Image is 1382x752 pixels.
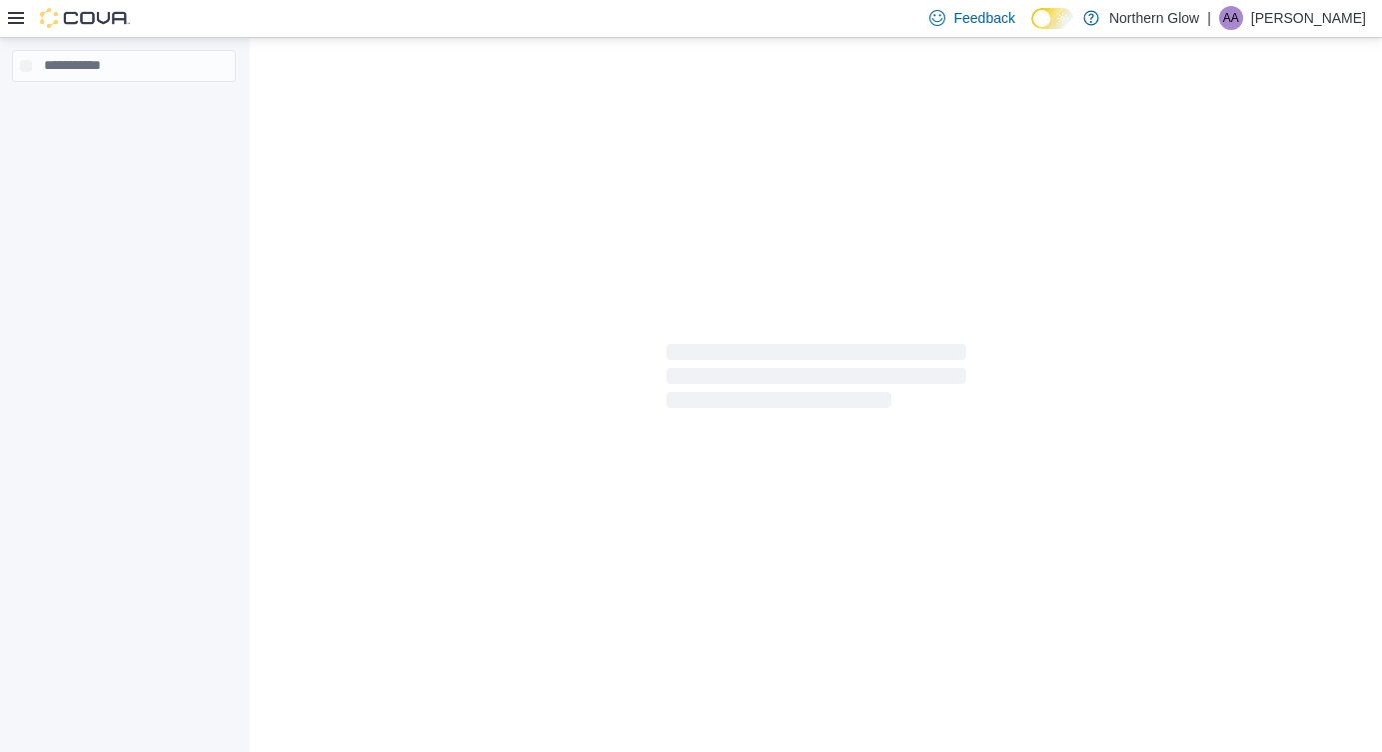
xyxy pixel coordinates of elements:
[1031,8,1073,29] input: Dark Mode
[12,86,236,134] nav: Complex example
[1251,6,1366,30] p: [PERSON_NAME]
[1109,6,1199,30] p: Northern Glow
[40,8,130,28] img: Cova
[1031,29,1032,30] span: Dark Mode
[667,348,966,412] span: Loading
[1223,6,1239,30] span: AA
[1219,6,1243,30] div: Alison Albert
[953,8,1014,28] span: Feedback
[1207,6,1211,30] p: |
